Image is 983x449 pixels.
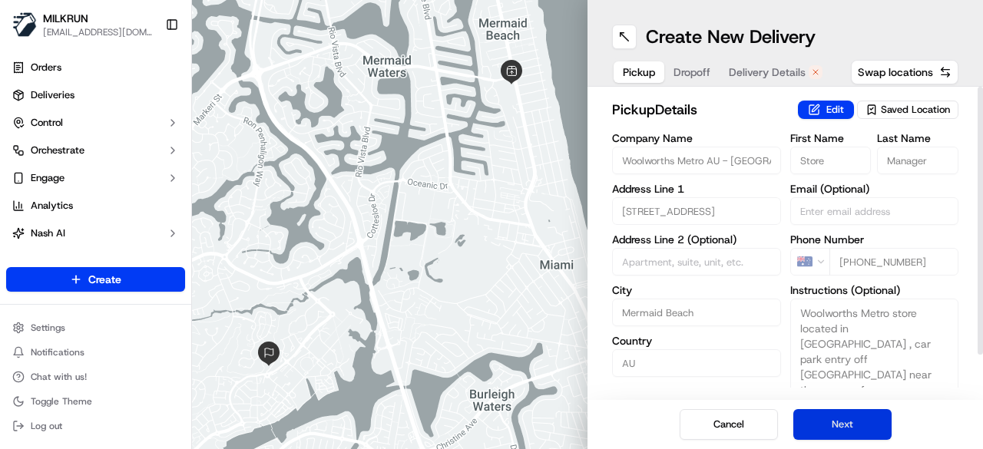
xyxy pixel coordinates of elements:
[6,111,185,135] button: Control
[43,26,153,38] button: [EMAIL_ADDRESS][DOMAIN_NAME]
[646,25,816,49] h1: Create New Delivery
[881,103,950,117] span: Saved Location
[612,386,693,397] label: State
[793,409,892,440] button: Next
[43,11,88,26] button: MILKRUN
[612,349,781,377] input: Enter country
[31,420,62,432] span: Log out
[6,166,185,190] button: Engage
[31,171,65,185] span: Engage
[612,248,781,276] input: Apartment, suite, unit, etc.
[729,64,806,80] span: Delivery Details
[6,267,185,292] button: Create
[798,101,854,119] button: Edit
[790,133,872,144] label: First Name
[612,335,781,346] label: Country
[612,197,781,225] input: Enter address
[612,133,781,144] label: Company Name
[31,395,92,408] span: Toggle Theme
[612,299,781,326] input: Enter city
[829,248,959,276] input: Enter phone number
[31,322,65,334] span: Settings
[857,99,958,121] button: Saved Location
[12,12,37,37] img: MILKRUN
[612,285,781,295] label: City
[612,147,781,174] input: Enter company name
[858,64,933,80] span: Swap locations
[700,386,781,397] label: Zip Code
[6,138,185,163] button: Orchestrate
[790,285,959,295] label: Instructions (Optional)
[680,409,778,440] button: Cancel
[31,61,61,74] span: Orders
[31,88,74,102] span: Deliveries
[790,183,959,194] label: Email (Optional)
[6,391,185,412] button: Toggle Theme
[790,197,959,225] input: Enter email address
[6,6,159,43] button: MILKRUNMILKRUN[EMAIL_ADDRESS][DOMAIN_NAME]
[6,366,185,388] button: Chat with us!
[31,254,104,268] span: Product Catalog
[612,183,781,194] label: Address Line 1
[877,147,958,174] input: Enter last name
[31,199,73,213] span: Analytics
[6,193,185,218] a: Analytics
[612,234,781,245] label: Address Line 2 (Optional)
[6,55,185,80] a: Orders
[790,299,959,414] textarea: Woolworths Metro store located in [GEOGRAPHIC_DATA] , car park entry off [GEOGRAPHIC_DATA] near t...
[6,83,185,107] a: Deliveries
[877,133,958,144] label: Last Name
[31,226,65,240] span: Nash AI
[623,64,655,80] span: Pickup
[88,272,121,287] span: Create
[674,64,710,80] span: Dropoff
[790,147,872,174] input: Enter first name
[6,317,185,338] button: Settings
[31,371,87,383] span: Chat with us!
[31,144,84,157] span: Orchestrate
[6,415,185,437] button: Log out
[6,221,185,246] button: Nash AI
[6,249,185,273] a: Product Catalog
[31,116,63,130] span: Control
[790,234,959,245] label: Phone Number
[6,342,185,363] button: Notifications
[31,346,84,358] span: Notifications
[851,60,958,84] button: Swap locations
[612,99,789,121] h2: pickup Details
